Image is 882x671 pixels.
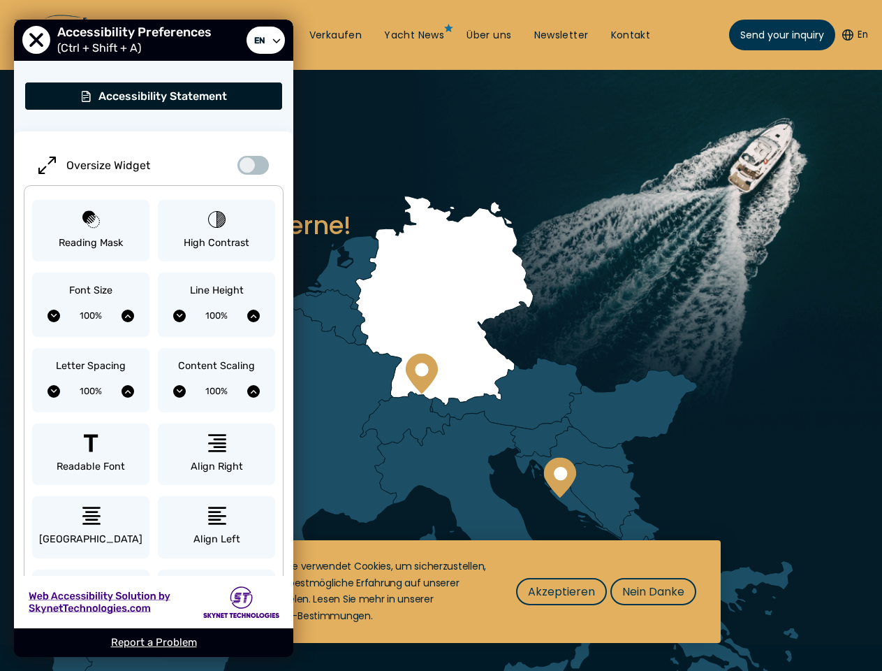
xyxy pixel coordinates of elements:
[729,20,835,50] a: Send your inquiry
[32,496,149,558] button: Align Center
[32,570,149,632] button: Hide Images
[516,578,607,605] button: Akzeptieren
[14,20,293,657] div: User Preferences
[14,576,293,628] a: Web Accessibility Solution by Skynet Technologies Skynet
[232,558,488,625] div: Diese Website verwendet Cookies, um sicherzustellen, dass Sie die bestmögliche Erfahrung auf unse...
[28,589,170,615] img: Web Accessibility Solution by Skynet Technologies
[158,200,275,262] button: High Contrast
[22,27,50,55] button: Close Accessibility Preferences Menu
[158,496,275,558] button: Align Left
[203,586,279,618] img: Skynet
[186,381,247,402] span: Current Content Scaling
[611,29,651,43] a: Kontakt
[66,159,150,172] span: Oversize Widget
[178,359,255,374] span: Content Scaling
[69,283,112,298] span: Font Size
[57,24,219,40] span: Accessibility Preferences
[158,570,275,632] button: Highlight Links
[56,359,126,374] span: Letter Spacing
[186,305,247,326] span: Current Line Height
[14,168,868,203] h1: Kontakt
[32,424,149,486] button: Readable Font
[57,41,148,55] span: (Ctrl + Shift + A)
[842,28,868,42] button: En
[173,310,186,322] button: Decrease Line Height
[111,636,197,649] a: Report a Problem
[622,583,684,600] span: Nein Danke
[610,578,696,605] button: Nein Danke
[534,29,589,43] a: Newsletter
[24,82,283,110] button: Accessibility Statement
[740,28,824,43] span: Send your inquiry
[247,27,285,55] a: Select Language
[528,583,595,600] span: Akzeptieren
[247,385,260,398] button: Increase Content Scaling
[466,29,511,43] a: Über uns
[32,200,149,262] button: Reading Mask
[173,385,186,398] button: Decrease Content Scaling
[98,89,227,103] span: Accessibility Statement
[232,609,371,623] a: Datenschutz-Bestimmungen
[47,310,60,322] button: Decrease Font Size
[60,305,122,326] span: Current Font Size
[122,310,134,322] button: Increase Font Size
[190,283,244,298] span: Line Height
[384,29,444,43] a: Yacht News
[251,31,268,49] span: en
[247,310,260,322] button: Increase Line Height
[309,29,362,43] a: Verkaufen
[47,385,60,398] button: Decrease Letter Spacing
[158,424,275,486] button: Align Right
[60,381,122,402] span: Current Letter Spacing
[122,385,134,398] button: Increase Letter Spacing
